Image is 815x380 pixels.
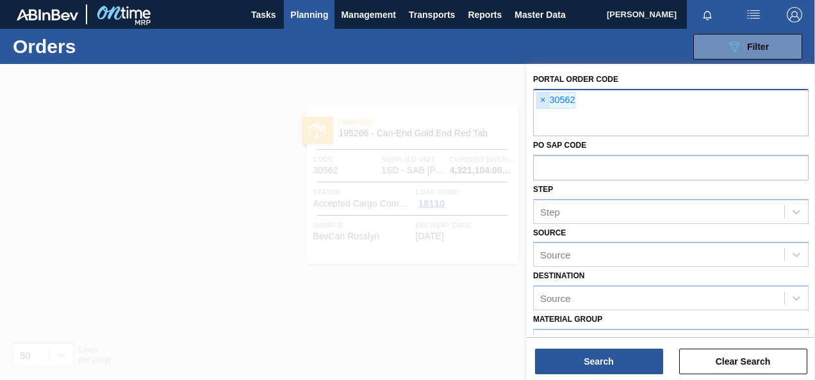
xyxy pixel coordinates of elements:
[533,271,584,280] label: Destination
[468,7,502,22] span: Reports
[746,7,761,22] img: userActions
[290,7,328,22] span: Planning
[17,9,78,20] img: TNhmsLtSVTkK8tSr43FrP2fwEKptu5GPRR3wAAAABJRU5ErkJggg==
[533,228,566,237] label: Source
[533,185,553,194] label: Step
[13,39,190,54] h1: Orders
[533,141,586,150] label: PO SAP Code
[540,249,571,260] div: Source
[536,92,575,109] div: 30562
[540,293,571,304] div: Source
[409,7,455,22] span: Transports
[249,7,277,22] span: Tasks
[533,315,602,324] label: Material Group
[515,7,565,22] span: Master Data
[787,7,802,22] img: Logout
[747,42,769,52] span: Filter
[687,6,728,24] button: Notifications
[540,206,560,217] div: Step
[693,34,802,59] button: Filter
[537,93,549,108] span: ×
[533,75,618,84] label: Portal Order Code
[341,7,396,22] span: Management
